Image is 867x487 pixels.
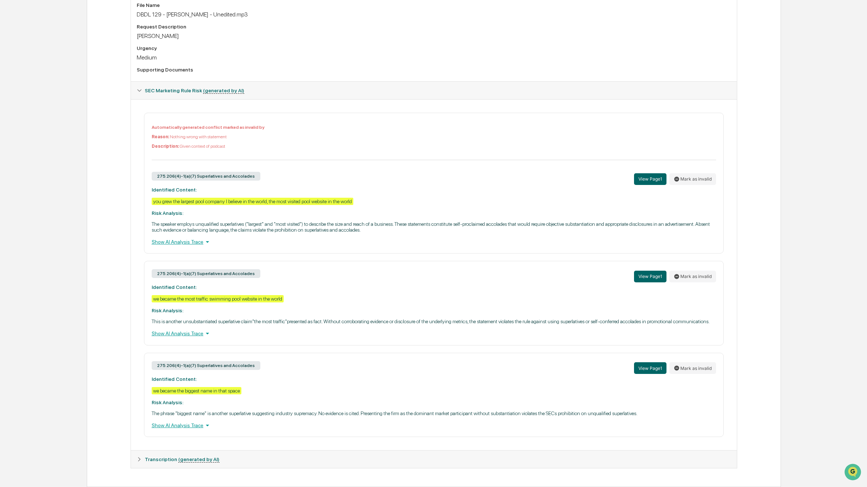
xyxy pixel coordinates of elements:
div: [PERSON_NAME] [137,32,731,39]
p: Nothing wrong with statement [152,134,716,139]
div: Supporting Documents [137,67,731,73]
strong: Identified Content: [152,284,197,290]
a: 🖐️Preclearance [4,89,50,102]
button: Mark as invalid [669,362,716,374]
strong: Identified Content: [152,376,197,382]
div: Show AI Analysis Trace [152,421,716,429]
div: Medium [137,54,731,61]
strong: Risk Analysis: [152,308,183,313]
div: 🔎 [7,107,13,112]
div: 275.206(4)-1(a)(7) Superlatives and Accolades [152,361,260,370]
u: (generated by AI) [203,88,244,94]
p: The phrase "biggest name" is another superlative suggesting industry supremacy. No evidence is ci... [152,410,716,416]
span: SEC Marketing Rule Risk [145,88,244,93]
div: 🖐️ [7,93,13,98]
span: Preclearance [15,92,47,99]
p: How can we help? [7,15,133,27]
p: Given context of podcast [152,144,716,149]
div: File Name [137,2,731,8]
iframe: Open customer support [844,463,863,483]
div: we became the biggest name in that space [152,387,241,394]
div: Start new chat [25,56,120,63]
b: Description: [152,144,179,149]
a: 🔎Data Lookup [4,103,49,116]
u: (generated by AI) [178,456,219,463]
strong: Risk Analysis: [152,210,183,216]
div: SEC Marketing Rule Risk (generated by AI) [131,82,737,99]
strong: Identified Content: [152,187,197,193]
div: Show AI Analysis Trace [152,329,716,337]
div: We're available if you need us! [25,63,92,69]
strong: Risk Analysis: [152,399,183,405]
div: 🗄️ [53,93,59,98]
p: This is another unsubstantiated superlative claim"the most traffic"presented as fact. Without cor... [152,318,716,324]
img: 1746055101610-c473b297-6a78-478c-a979-82029cc54cd1 [7,56,20,69]
span: Transcription [145,456,219,462]
div: Urgency [137,45,731,51]
button: View Page1 [634,173,666,185]
a: Powered byPylon [51,123,88,129]
p: Automatically generated conflict marked as invalid by [152,125,716,130]
div: Transcription (generated by AI) [131,451,737,468]
div: we became the most traffic swimming pool website in the world [152,295,284,302]
div: DBDL 129 - [PERSON_NAME] - Unedited.mp3 [137,11,731,18]
div: Request Description [137,24,731,30]
button: View Page1 [634,362,666,374]
a: 🗄️Attestations [50,89,93,102]
span: Attestations [60,92,90,99]
div: 275.206(4)-1(a)(7) Superlatives and Accolades [152,172,260,181]
span: Data Lookup [15,106,46,113]
div: you grew the largest pool company I believe in the world, the most visited pool website in the world [152,198,353,205]
button: Mark as invalid [669,271,716,282]
button: View Page1 [634,271,666,282]
div: Show AI Analysis Trace [152,238,716,246]
div: 275.206(4)-1(a)(7) Superlatives and Accolades [152,269,260,278]
span: Pylon [73,124,88,129]
button: Start new chat [124,58,133,67]
p: The speaker employs unqualified superlatives ("largest" and "most visited") to describe the size ... [152,221,716,233]
button: Mark as invalid [669,173,716,185]
b: Reason: [152,134,169,139]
